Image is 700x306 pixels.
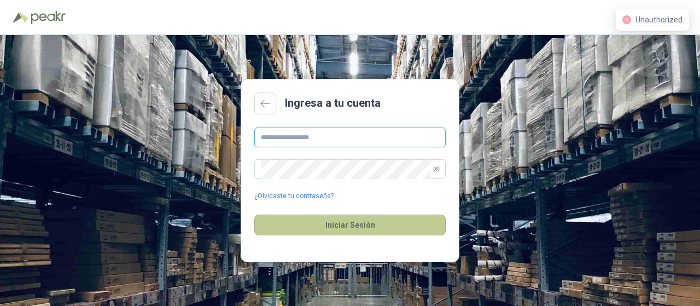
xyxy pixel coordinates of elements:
[13,12,28,23] img: Logo
[285,95,381,112] h2: Ingresa a tu cuenta
[433,166,440,172] span: eye-invisible
[622,15,631,24] span: close-circle
[31,11,66,24] img: Peakr
[254,215,446,235] button: Iniciar Sesión
[635,15,682,24] span: Unauthorized
[254,191,334,201] a: ¿Olvidaste tu contraseña?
